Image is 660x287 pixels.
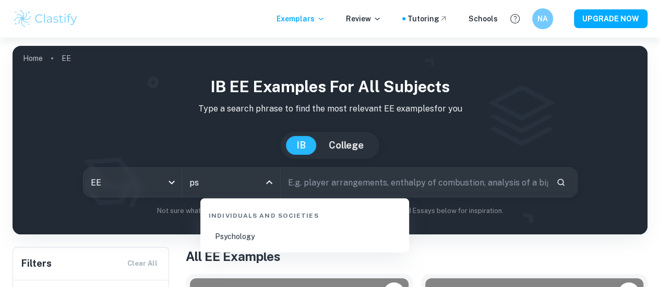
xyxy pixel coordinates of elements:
[62,53,71,64] p: EE
[262,175,277,190] button: Close
[277,13,325,24] p: Exemplars
[21,206,639,216] p: Not sure what to search for? You can always look through our example Extended Essays below for in...
[281,168,548,197] input: E.g. player arrangements, enthalpy of combustion, analysis of a big city...
[552,173,570,191] button: Search
[537,13,549,24] h6: NA
[21,75,639,98] h1: IB EE examples for all subjects
[574,9,647,28] button: UPGRADE NOW
[205,203,405,224] div: Individuals and Societies
[532,8,553,29] button: NA
[346,13,381,24] p: Review
[186,247,647,266] h1: All EE Examples
[13,8,79,29] img: Clastify logo
[318,136,374,155] button: College
[469,13,498,24] a: Schools
[83,168,182,197] div: EE
[21,256,52,271] h6: Filters
[506,10,524,28] button: Help and Feedback
[13,46,647,234] img: profile cover
[21,103,639,115] p: Type a search phrase to find the most relevant EE examples for you
[407,13,448,24] a: Tutoring
[23,51,43,66] a: Home
[286,136,316,155] button: IB
[205,224,405,248] li: Psychology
